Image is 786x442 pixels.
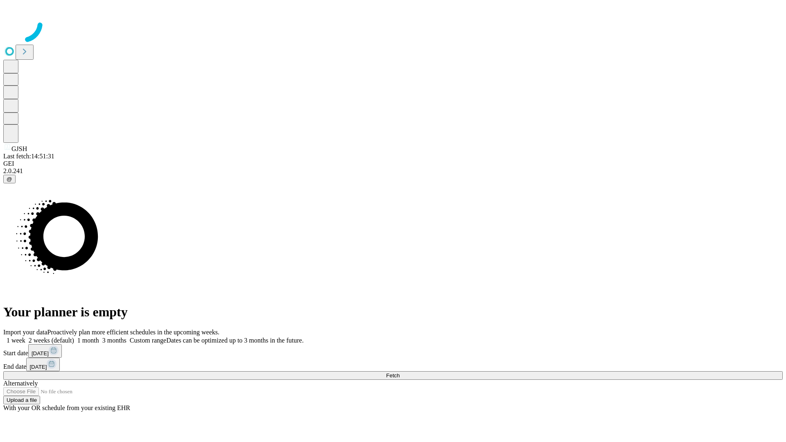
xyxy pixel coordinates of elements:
[3,329,47,336] span: Import your data
[3,371,783,380] button: Fetch
[11,145,27,152] span: GJSH
[3,396,40,404] button: Upload a file
[102,337,126,344] span: 3 months
[29,337,74,344] span: 2 weeks (default)
[29,364,47,370] span: [DATE]
[130,337,166,344] span: Custom range
[386,372,400,379] span: Fetch
[7,176,12,182] span: @
[3,175,16,183] button: @
[28,344,62,358] button: [DATE]
[166,337,303,344] span: Dates can be optimized up to 3 months in the future.
[3,304,783,320] h1: Your planner is empty
[3,358,783,371] div: End date
[3,344,783,358] div: Start date
[3,380,38,387] span: Alternatively
[3,404,130,411] span: With your OR schedule from your existing EHR
[77,337,99,344] span: 1 month
[3,160,783,167] div: GEI
[26,358,60,371] button: [DATE]
[3,167,783,175] div: 2.0.241
[3,153,54,160] span: Last fetch: 14:51:31
[47,329,219,336] span: Proactively plan more efficient schedules in the upcoming weeks.
[7,337,25,344] span: 1 week
[32,350,49,356] span: [DATE]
